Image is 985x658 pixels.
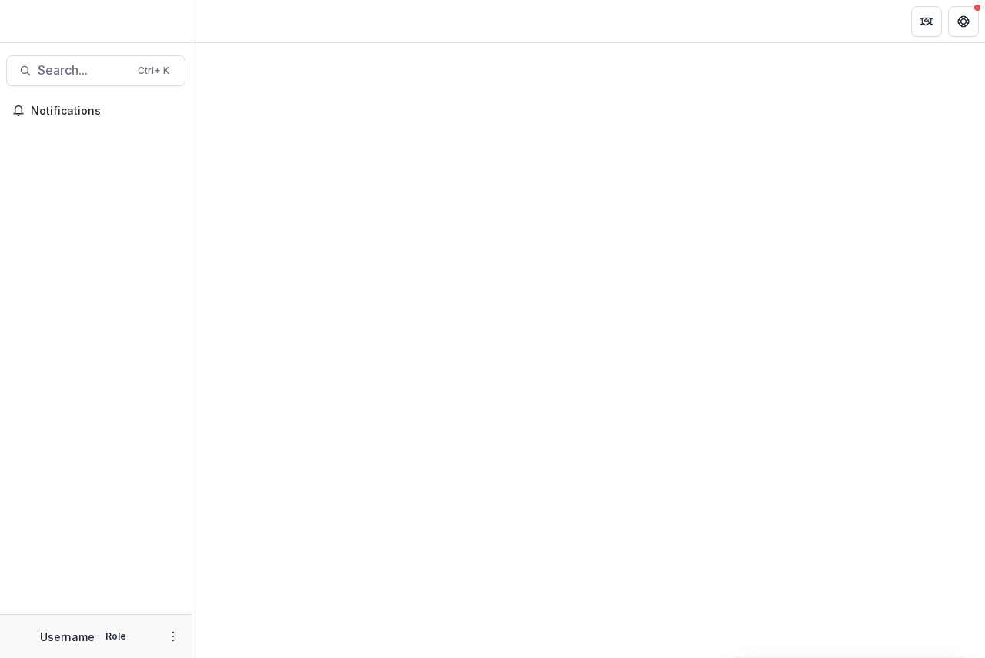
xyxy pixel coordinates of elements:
button: Search... [6,55,185,86]
p: Username [40,629,95,645]
button: Partners [911,6,942,37]
span: Search... [38,63,129,78]
span: Notifications [31,105,179,118]
button: Notifications [6,99,185,123]
button: Get Help [948,6,979,37]
button: More [164,627,182,646]
div: Ctrl + K [135,62,172,79]
p: Role [101,630,131,643]
nav: breadcrumb [199,10,264,32]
